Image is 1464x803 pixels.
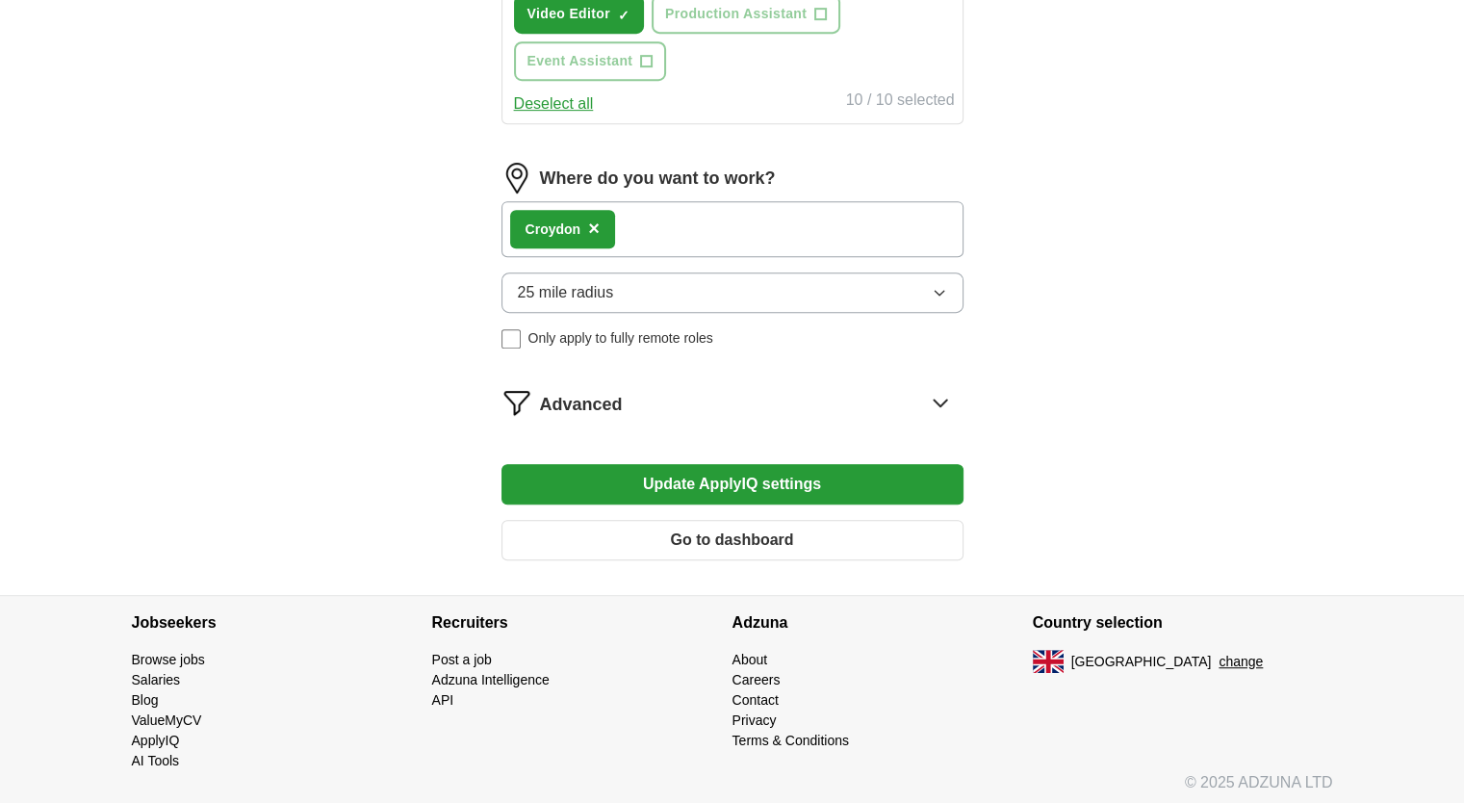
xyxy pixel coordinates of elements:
button: 25 mile radius [501,272,963,313]
button: × [588,215,600,244]
a: API [432,692,454,708]
a: ApplyIQ [132,733,180,748]
a: Privacy [732,712,777,728]
a: Browse jobs [132,652,205,667]
a: Contact [732,692,779,708]
img: UK flag [1033,650,1064,673]
a: Terms & Conditions [732,733,849,748]
span: Advanced [540,392,623,418]
span: Event Assistant [527,51,633,71]
a: Careers [732,672,781,687]
span: 25 mile radius [518,281,614,304]
span: [GEOGRAPHIC_DATA] [1071,652,1212,672]
a: Salaries [132,672,181,687]
button: Deselect all [514,92,594,116]
input: Only apply to fully remote roles [501,329,521,349]
button: change [1219,652,1263,672]
span: ✓ [618,8,629,23]
button: Update ApplyIQ settings [501,464,963,505]
a: Blog [132,692,159,708]
button: Event Assistant [514,41,667,81]
div: 10 / 10 selected [846,89,955,116]
a: ValueMyCV [132,712,202,728]
span: Only apply to fully remote roles [528,328,713,349]
span: × [588,218,600,239]
span: Production Assistant [665,4,807,24]
a: Post a job [432,652,492,667]
h4: Country selection [1033,596,1333,650]
a: Adzuna Intelligence [432,672,550,687]
label: Where do you want to work? [540,166,776,192]
button: Go to dashboard [501,520,963,560]
div: Croydon [526,220,581,240]
img: location.png [501,163,532,194]
img: filter [501,387,532,418]
a: About [732,652,768,667]
a: AI Tools [132,753,180,768]
span: Video Editor [527,4,610,24]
